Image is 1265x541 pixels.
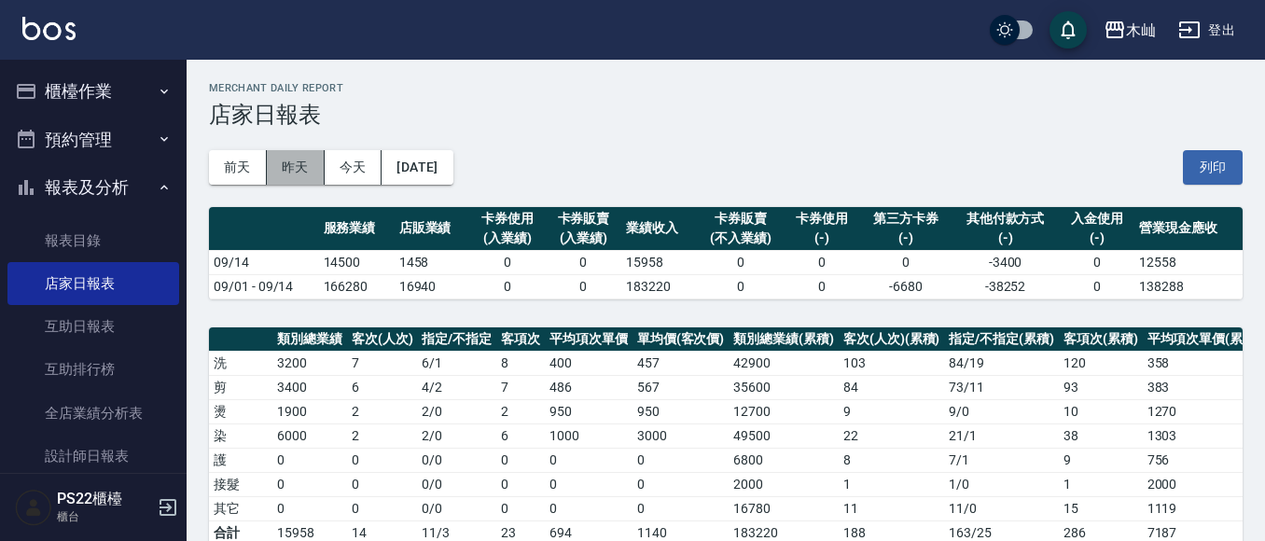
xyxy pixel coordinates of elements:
[546,250,621,274] td: 0
[729,351,839,375] td: 42900
[632,448,730,472] td: 0
[545,327,632,352] th: 平均項次單價
[1096,11,1163,49] button: 木屾
[839,399,945,423] td: 9
[395,250,470,274] td: 1458
[272,399,347,423] td: 1900
[864,209,946,229] div: 第三方卡券
[209,207,1243,299] table: a dense table
[859,250,951,274] td: 0
[545,448,632,472] td: 0
[545,472,632,496] td: 0
[632,327,730,352] th: 單均價(客次價)
[632,375,730,399] td: 567
[347,351,418,375] td: 7
[470,274,546,298] td: 0
[22,17,76,40] img: Logo
[632,472,730,496] td: 0
[545,351,632,375] td: 400
[470,250,546,274] td: 0
[496,399,545,423] td: 2
[702,209,779,229] div: 卡券販賣
[496,472,545,496] td: 0
[1134,207,1243,251] th: 營業現金應收
[475,209,541,229] div: 卡券使用
[1059,472,1143,496] td: 1
[475,229,541,248] div: (入業績)
[209,351,272,375] td: 洗
[944,375,1059,399] td: 73 / 11
[729,327,839,352] th: 類別總業績(累積)
[319,274,395,298] td: 166280
[952,274,1059,298] td: -38252
[729,375,839,399] td: 35600
[839,351,945,375] td: 103
[7,435,179,478] a: 設計師日報表
[1059,496,1143,520] td: 15
[417,399,496,423] td: 2 / 0
[7,262,179,305] a: 店家日報表
[839,327,945,352] th: 客次(人次)(累積)
[272,472,347,496] td: 0
[632,351,730,375] td: 457
[546,274,621,298] td: 0
[272,423,347,448] td: 6000
[1059,250,1134,274] td: 0
[944,448,1059,472] td: 7 / 1
[944,423,1059,448] td: 21 / 1
[496,327,545,352] th: 客項次
[417,423,496,448] td: 2 / 0
[496,496,545,520] td: 0
[1134,274,1243,298] td: 138288
[7,348,179,391] a: 互助排行榜
[209,375,272,399] td: 剪
[7,219,179,262] a: 報表目錄
[621,207,697,251] th: 業績收入
[496,423,545,448] td: 6
[729,399,839,423] td: 12700
[7,305,179,348] a: 互助日報表
[944,472,1059,496] td: 1 / 0
[729,496,839,520] td: 16780
[319,250,395,274] td: 14500
[1059,399,1143,423] td: 10
[839,423,945,448] td: 22
[347,327,418,352] th: 客次(人次)
[702,229,779,248] div: (不入業績)
[7,116,179,164] button: 預約管理
[729,472,839,496] td: 2000
[347,375,418,399] td: 6
[395,274,470,298] td: 16940
[952,250,1059,274] td: -3400
[1059,448,1143,472] td: 9
[7,392,179,435] a: 全店業績分析表
[57,490,152,508] h5: PS22櫃檯
[347,472,418,496] td: 0
[621,250,697,274] td: 15958
[545,496,632,520] td: 0
[209,399,272,423] td: 燙
[729,423,839,448] td: 49500
[417,351,496,375] td: 6 / 1
[1126,19,1156,42] div: 木屾
[1059,274,1134,298] td: 0
[209,448,272,472] td: 護
[496,375,545,399] td: 7
[632,399,730,423] td: 950
[944,496,1059,520] td: 11 / 0
[956,209,1054,229] div: 其他付款方式
[209,423,272,448] td: 染
[550,229,617,248] div: (入業績)
[15,489,52,526] img: Person
[784,250,859,274] td: 0
[944,327,1059,352] th: 指定/不指定(累積)
[209,496,272,520] td: 其它
[697,274,784,298] td: 0
[697,250,784,274] td: 0
[417,448,496,472] td: 0 / 0
[272,327,347,352] th: 類別總業績
[417,327,496,352] th: 指定/不指定
[839,375,945,399] td: 84
[325,150,382,185] button: 今天
[496,448,545,472] td: 0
